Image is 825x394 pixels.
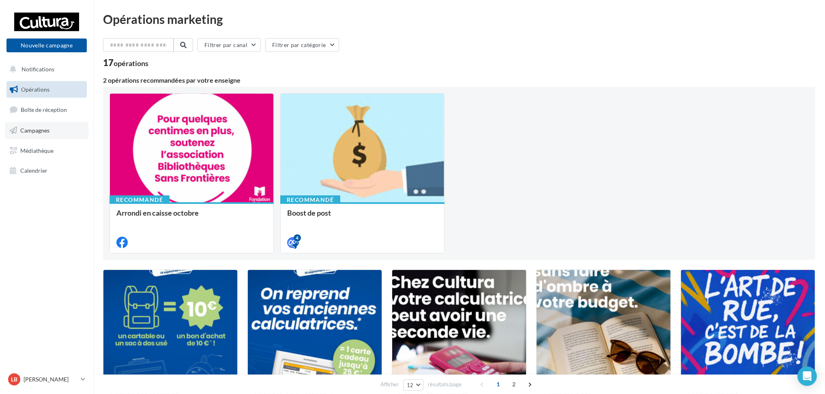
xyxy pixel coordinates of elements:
span: Calendrier [20,167,47,174]
span: Afficher [380,381,399,388]
a: Médiathèque [5,142,88,159]
a: Boîte de réception [5,101,88,118]
div: Recommandé [280,195,340,204]
button: Filtrer par canal [198,38,261,52]
span: Notifications [21,66,54,73]
span: 2 [507,378,520,391]
a: LB [PERSON_NAME] [6,372,87,387]
div: Recommandé [110,195,170,204]
div: 2 opérations recommandées par votre enseigne [103,77,815,84]
span: résultats/page [428,381,462,388]
div: Boost de post [287,209,438,225]
div: Opérations marketing [103,13,815,25]
button: 12 [403,379,424,391]
button: Filtrer par catégorie [265,38,339,52]
button: Nouvelle campagne [6,39,87,52]
p: [PERSON_NAME] [24,375,77,383]
span: Médiathèque [20,147,54,154]
span: Campagnes [20,127,49,134]
a: Calendrier [5,162,88,179]
span: 12 [407,382,414,388]
div: Open Intercom Messenger [797,366,817,386]
div: 17 [103,58,148,67]
a: Opérations [5,81,88,98]
a: Campagnes [5,122,88,139]
div: 4 [294,234,301,242]
button: Notifications [5,61,85,78]
span: Opérations [21,86,49,93]
div: Arrondi en caisse octobre [116,209,267,225]
span: 1 [492,378,505,391]
span: Boîte de réception [21,106,67,113]
div: opérations [114,60,148,67]
span: LB [11,375,17,383]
